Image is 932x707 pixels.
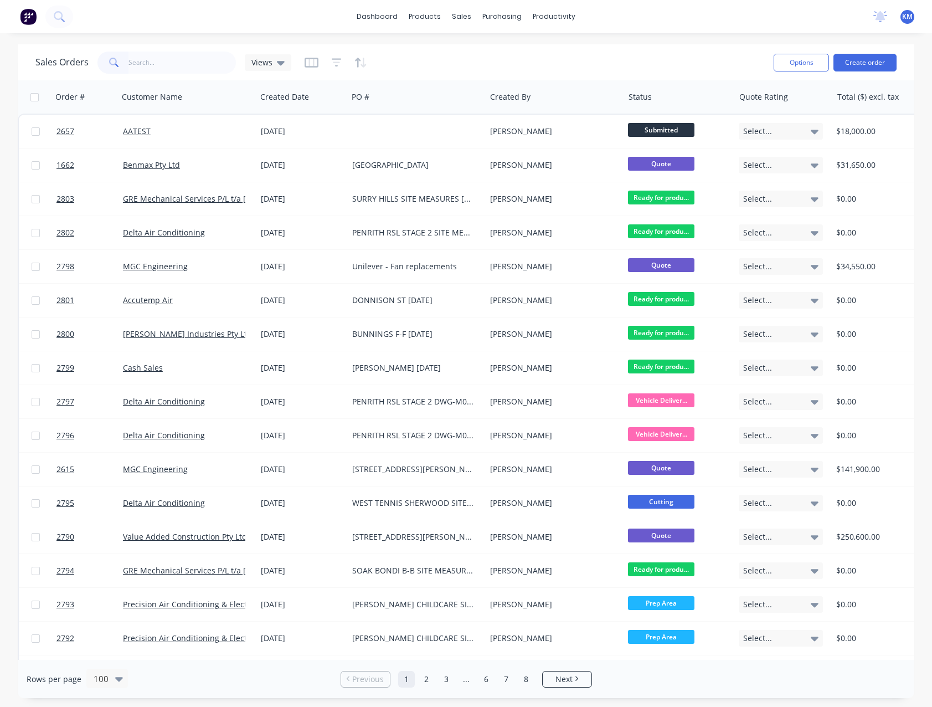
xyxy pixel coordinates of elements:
[527,8,581,25] div: productivity
[56,554,123,587] a: 2794
[628,562,694,576] span: Ready for produ...
[123,261,188,271] a: MGC Engineering
[518,671,534,688] a: Page 8
[352,362,475,373] div: [PERSON_NAME] [DATE]
[35,57,89,68] h1: Sales Orders
[128,52,236,74] input: Search...
[56,498,74,509] span: 2795
[398,671,415,688] a: Page 1 is your current page
[628,292,694,306] span: Ready for produ...
[490,531,613,542] div: [PERSON_NAME]
[56,295,74,306] span: 2801
[56,396,74,407] span: 2797
[446,8,477,25] div: sales
[56,520,123,554] a: 2790
[490,227,613,238] div: [PERSON_NAME]
[490,91,531,103] div: Created By
[122,91,182,103] div: Customer Name
[27,674,81,685] span: Rows per page
[352,295,475,306] div: DONNISON ST [DATE]
[56,430,74,441] span: 2796
[123,599,290,609] a: Precision Air Conditioning & Electrical Pty Ltd
[123,295,173,305] a: Accutemp Air
[56,329,74,340] span: 2800
[628,461,694,475] span: Quote
[743,261,772,272] span: Select...
[123,193,377,204] a: GRE Mechanical Services P/L t/a [PERSON_NAME] & [PERSON_NAME]
[628,123,694,137] span: Submitted
[774,54,829,71] button: Options
[352,91,369,103] div: PO #
[20,8,37,25] img: Factory
[352,227,475,238] div: PENRITH RSL STAGE 2 SITE MEASURE BARRELS
[261,362,343,373] div: [DATE]
[336,671,596,688] ul: Pagination
[56,565,74,576] span: 2794
[261,329,343,340] div: [DATE]
[56,351,123,385] a: 2799
[743,396,772,407] span: Select...
[261,295,343,306] div: [DATE]
[56,362,74,373] span: 2799
[490,565,613,576] div: [PERSON_NAME]
[56,622,123,655] a: 2792
[123,160,180,170] a: Benmax Pty Ltd
[352,531,475,542] div: [STREET_ADDRESS][PERSON_NAME]
[403,8,446,25] div: products
[458,671,475,688] a: Jump forward
[628,326,694,340] span: Ready for produ...
[56,250,123,283] a: 2798
[490,126,613,137] div: [PERSON_NAME]
[352,599,475,610] div: [PERSON_NAME] CHILDCARE SITE MEASURES [DATE]
[123,565,377,576] a: GRE Mechanical Services P/L t/a [PERSON_NAME] & [PERSON_NAME]
[628,529,694,542] span: Quote
[490,261,613,272] div: [PERSON_NAME]
[56,284,123,317] a: 2801
[743,126,772,137] span: Select...
[123,430,205,440] a: Delta Air Conditioning
[56,599,74,610] span: 2793
[352,464,475,475] div: [STREET_ADDRESS][PERSON_NAME]
[123,498,205,508] a: Delta Air Conditioning
[56,588,123,621] a: 2793
[352,261,475,272] div: Unilever - Fan replacements
[261,565,343,576] div: [DATE]
[743,227,772,238] span: Select...
[352,430,475,441] div: PENRITH RSL STAGE 2 DWG-M01 REV-8 RUN B - RUN C
[743,329,772,340] span: Select...
[123,464,188,474] a: MGC Engineering
[56,419,123,452] a: 2796
[352,565,475,576] div: SOAK BONDI B-B SITE MEASURES [DATE]
[490,329,613,340] div: [PERSON_NAME]
[56,464,74,475] span: 2615
[261,160,343,171] div: [DATE]
[123,126,151,136] a: AATEST
[341,674,390,685] a: Previous page
[418,671,435,688] a: Page 2
[490,430,613,441] div: [PERSON_NAME]
[351,8,403,25] a: dashboard
[628,630,694,644] span: Prep Area
[628,224,694,238] span: Ready for produ...
[743,193,772,204] span: Select...
[56,148,123,182] a: 1662
[261,126,343,137] div: [DATE]
[743,430,772,441] span: Select...
[56,453,123,486] a: 2615
[743,295,772,306] span: Select...
[352,396,475,407] div: PENRITH RSL STAGE 2 DWG-M01 REV-8 RUN C - RUN D
[261,633,343,644] div: [DATE]
[628,191,694,204] span: Ready for produ...
[352,193,475,204] div: SURRY HILLS SITE MEASURES [DATE]
[56,160,74,171] span: 1662
[352,498,475,509] div: WEST TENNIS SHERWOOD SITE MEASURES [DATE]
[261,193,343,204] div: [DATE]
[56,655,123,689] a: 2791
[261,261,343,272] div: [DATE]
[56,227,74,238] span: 2802
[56,126,74,137] span: 2657
[261,464,343,475] div: [DATE]
[123,227,205,238] a: Delta Air Conditioning
[743,599,772,610] span: Select...
[833,54,897,71] button: Create order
